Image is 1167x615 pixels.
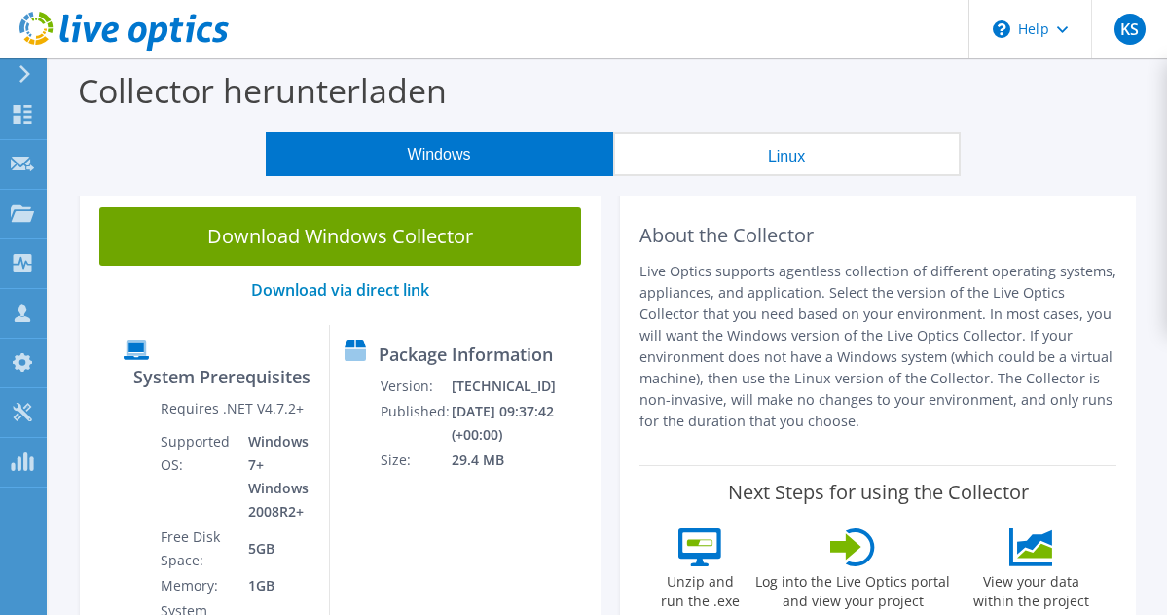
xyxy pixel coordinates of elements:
label: System Prerequisites [133,367,310,386]
td: Published: [380,399,451,448]
td: [DATE] 09:37:42 (+00:00) [451,399,592,448]
span: KS [1114,14,1146,45]
label: Package Information [379,344,553,364]
label: Unzip and run the .exe [655,566,745,611]
td: Supported OS: [160,429,234,525]
td: 29.4 MB [451,448,592,473]
label: Log into the Live Optics portal and view your project [754,566,951,611]
h2: About the Collector [639,224,1116,247]
td: 1GB [234,573,314,598]
svg: \n [993,20,1010,38]
td: Free Disk Space: [160,525,234,573]
td: Version: [380,374,451,399]
button: Windows [266,132,613,176]
td: Windows 7+ Windows 2008R2+ [234,429,314,525]
td: [TECHNICAL_ID] [451,374,592,399]
a: Download Windows Collector [99,207,581,266]
p: Live Optics supports agentless collection of different operating systems, appliances, and applica... [639,261,1116,432]
label: Requires .NET V4.7.2+ [161,399,304,418]
label: Collector herunterladen [78,68,447,113]
label: View your data within the project [961,566,1101,611]
td: 5GB [234,525,314,573]
a: Download via direct link [251,279,429,301]
button: Linux [613,132,961,176]
td: Size: [380,448,451,473]
td: Memory: [160,573,234,598]
label: Next Steps for using the Collector [728,481,1029,504]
